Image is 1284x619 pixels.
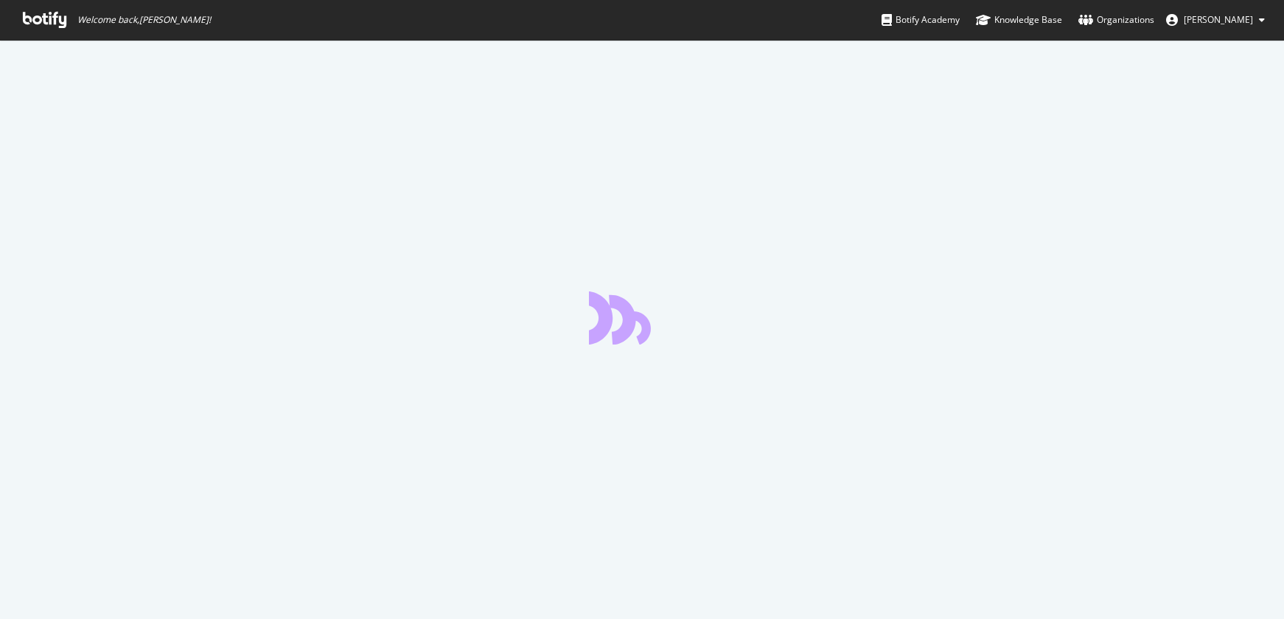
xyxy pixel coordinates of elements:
[589,291,695,345] div: animation
[1154,8,1277,32] button: [PERSON_NAME]
[77,14,211,26] span: Welcome back, [PERSON_NAME] !
[976,13,1062,27] div: Knowledge Base
[882,13,960,27] div: Botify Academy
[1184,13,1253,26] span: Judith Lungstraß
[1078,13,1154,27] div: Organizations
